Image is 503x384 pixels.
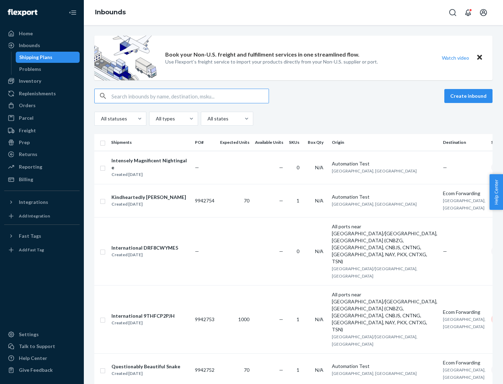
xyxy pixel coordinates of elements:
[111,194,186,201] div: Kindheartedly [PERSON_NAME]
[279,164,283,170] span: —
[4,329,80,340] a: Settings
[19,54,52,61] div: Shipping Plans
[315,248,323,254] span: N/A
[4,211,80,222] a: Add Integration
[443,359,486,366] div: Ecom Forwarding
[4,125,80,136] a: Freight
[111,89,269,103] input: Search inbounds by name, destination, msku...
[315,164,323,170] span: N/A
[279,198,283,204] span: —
[244,198,249,204] span: 70
[4,88,80,99] a: Replenishments
[332,291,437,333] div: All ports near [GEOGRAPHIC_DATA]/[GEOGRAPHIC_DATA], [GEOGRAPHIC_DATA] (CNBZG, [GEOGRAPHIC_DATA], ...
[19,213,50,219] div: Add Integration
[332,363,437,370] div: Automation Test
[332,371,417,376] span: [GEOGRAPHIC_DATA], [GEOGRAPHIC_DATA]
[4,75,80,87] a: Inventory
[19,331,39,338] div: Settings
[461,6,475,20] button: Open notifications
[19,355,47,362] div: Help Center
[332,223,437,265] div: All ports near [GEOGRAPHIC_DATA]/[GEOGRAPHIC_DATA], [GEOGRAPHIC_DATA] (CNBZG, [GEOGRAPHIC_DATA], ...
[19,115,34,121] div: Parcel
[332,201,417,207] span: [GEOGRAPHIC_DATA], [GEOGRAPHIC_DATA]
[475,53,484,63] button: Close
[279,316,283,322] span: —
[19,30,33,37] div: Home
[111,312,175,319] div: International 9THFCP2PJH
[443,248,447,254] span: —
[192,134,217,151] th: PO#
[195,164,199,170] span: —
[19,102,36,109] div: Orders
[4,244,80,256] a: Add Fast Tag
[4,353,80,364] a: Help Center
[297,164,299,170] span: 0
[111,319,175,326] div: Created [DATE]
[4,364,80,376] button: Give Feedback
[252,134,286,151] th: Available Units
[279,248,283,254] span: —
[443,317,486,329] span: [GEOGRAPHIC_DATA], [GEOGRAPHIC_DATA]
[4,197,80,208] button: Integrations
[19,77,41,84] div: Inventory
[443,309,486,316] div: Ecom Forwarding
[315,367,323,373] span: N/A
[192,285,217,353] td: 9942753
[19,90,56,97] div: Replenishments
[4,230,80,242] button: Fast Tags
[19,367,53,374] div: Give Feedback
[443,198,486,211] span: [GEOGRAPHIC_DATA], [GEOGRAPHIC_DATA]
[207,115,207,122] input: All states
[440,134,488,151] th: Destination
[443,367,486,380] span: [GEOGRAPHIC_DATA], [GEOGRAPHIC_DATA]
[19,151,37,158] div: Returns
[476,6,490,20] button: Open account menu
[165,58,378,65] p: Use Flexport’s freight service to import your products directly from your Non-U.S. supplier or port.
[19,232,41,239] div: Fast Tags
[4,161,80,172] a: Reporting
[111,201,186,208] div: Created [DATE]
[297,248,299,254] span: 0
[4,174,80,185] a: Billing
[19,66,41,73] div: Problems
[8,9,37,16] img: Flexport logo
[19,163,42,170] div: Reporting
[443,190,486,197] div: Ecom Forwarding
[4,149,80,160] a: Returns
[279,367,283,373] span: —
[4,112,80,124] a: Parcel
[4,341,80,352] a: Talk to Support
[446,6,460,20] button: Open Search Box
[111,157,189,171] div: Intensely Magnificent Nightingale
[297,367,299,373] span: 1
[95,8,126,16] a: Inbounds
[66,6,80,20] button: Close Navigation
[19,42,40,49] div: Inbounds
[437,53,474,63] button: Watch video
[329,134,440,151] th: Origin
[4,28,80,39] a: Home
[19,139,30,146] div: Prep
[286,134,305,151] th: SKUs
[19,247,44,253] div: Add Fast Tag
[332,334,417,347] span: [GEOGRAPHIC_DATA]/[GEOGRAPHIC_DATA], [GEOGRAPHIC_DATA]
[332,160,437,167] div: Automation Test
[19,127,36,134] div: Freight
[332,193,437,200] div: Automation Test
[4,137,80,148] a: Prep
[305,134,329,151] th: Box Qty
[315,316,323,322] span: N/A
[192,184,217,217] td: 9942754
[195,248,199,254] span: —
[111,370,180,377] div: Created [DATE]
[16,64,80,75] a: Problems
[111,251,178,258] div: Created [DATE]
[332,168,417,173] span: [GEOGRAPHIC_DATA], [GEOGRAPHIC_DATA]
[108,134,192,151] th: Shipments
[19,176,33,183] div: Billing
[443,164,447,170] span: —
[244,367,249,373] span: 70
[19,199,48,206] div: Integrations
[4,40,80,51] a: Inbounds
[111,171,189,178] div: Created [DATE]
